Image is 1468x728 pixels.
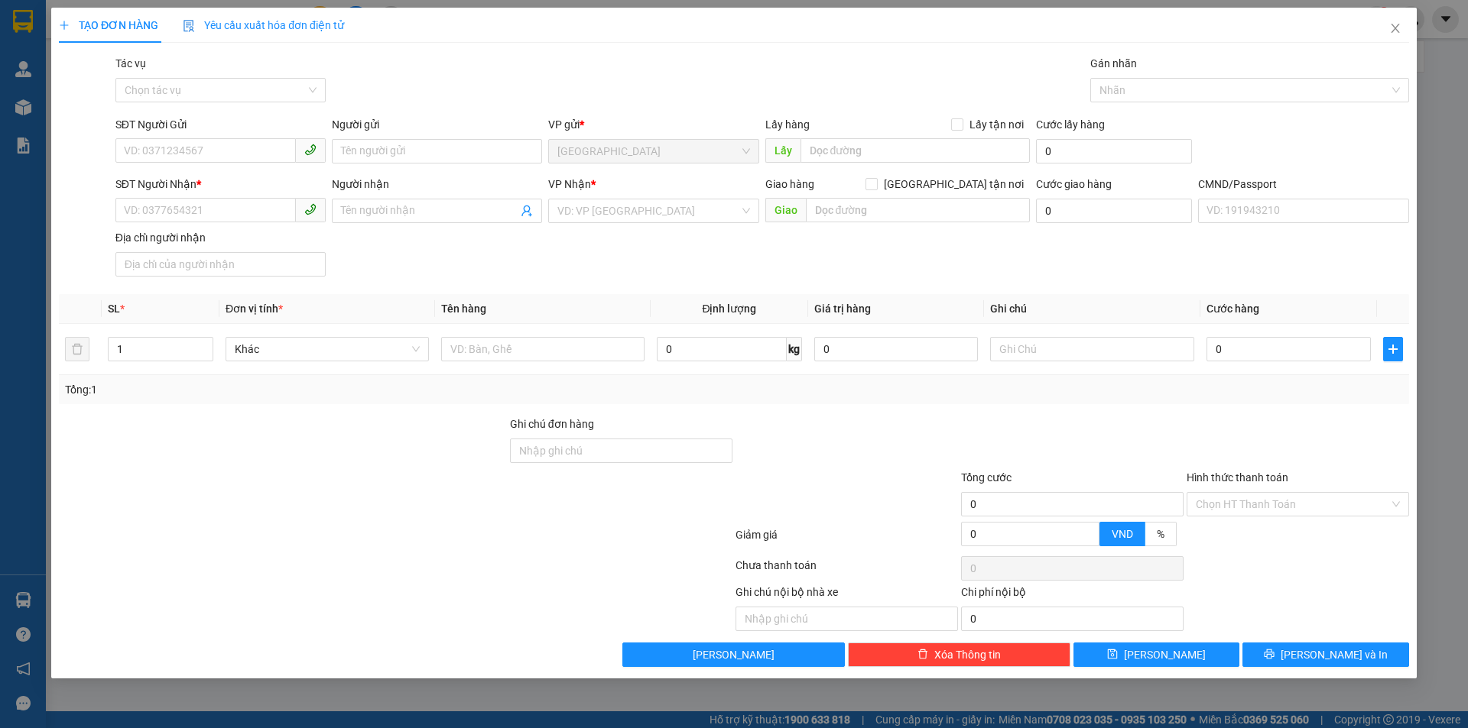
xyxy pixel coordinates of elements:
[80,68,141,79] span: 0906801329
[736,584,958,607] div: Ghi chú nội bộ nhà xe
[623,642,846,667] button: [PERSON_NAME]
[558,140,750,163] span: Tiền Giang
[734,526,960,553] div: Giảm giá
[235,338,420,361] span: Khác
[65,381,567,398] div: Tổng: 1
[961,471,1012,484] span: Tổng cước
[985,294,1200,324] th: Ghi chú
[1036,139,1192,163] input: Cước lấy hàng
[510,438,732,463] input: Ghi chú đơn hàng
[115,116,326,133] div: SĐT Người Gửi
[849,642,1071,667] button: deleteXóa Thông tin
[5,95,179,107] span: N.nhận:
[510,418,594,430] label: Ghi chú đơn hàng
[115,176,326,193] div: SĐT Người Nhận
[108,303,120,315] span: SL
[1383,337,1403,361] button: plus
[878,176,1030,193] span: [GEOGRAPHIC_DATA] tận nơi
[332,116,542,133] div: Người gửi
[765,138,801,163] span: Lấy
[115,57,146,70] label: Tác vụ
[5,111,154,122] span: Tên hàng:
[59,20,70,31] span: plus
[5,7,128,18] span: 07:51-
[441,303,486,315] span: Tên hàng
[1036,118,1105,131] label: Cước lấy hàng
[47,107,154,124] span: 1 X ĐEN NP 5KG
[118,95,179,107] span: 0907720765
[332,176,542,193] div: Người nhận
[183,19,344,31] span: Yêu cầu xuất hóa đơn điện tử
[1090,57,1137,70] label: Gán nhãn
[5,68,141,79] span: N.gửi:
[183,20,195,32] img: icon
[115,252,326,277] input: Địa chỉ của người nhận
[1207,303,1259,315] span: Cước hàng
[31,68,141,79] span: TIẾN THU-
[991,337,1194,361] input: Ghi Chú
[703,303,757,315] span: Định lượng
[1187,471,1288,484] label: Hình thức thanh toán
[814,337,979,361] input: 0
[5,82,67,93] span: Ngày/ giờ gửi:
[934,646,1001,663] span: Xóa Thông tin
[1112,528,1133,540] span: VND
[1389,22,1401,34] span: close
[736,607,958,631] input: Nhập ghi chú
[549,178,592,190] span: VP Nhận
[1281,646,1388,663] span: [PERSON_NAME] và In
[549,116,759,133] div: VP gửi
[1374,8,1417,50] button: Close
[54,34,175,51] strong: MĐH:
[521,205,534,217] span: user-add
[65,337,89,361] button: delete
[814,303,871,315] span: Giá trị hàng
[441,337,645,361] input: VD: Bàn, Ghế
[765,178,814,190] span: Giao hàng
[66,8,128,18] span: [PERSON_NAME]
[963,116,1030,133] span: Lấy tận nơi
[1125,646,1207,663] span: [PERSON_NAME]
[917,649,928,661] span: delete
[693,646,775,663] span: [PERSON_NAME]
[304,144,317,156] span: phone
[734,557,960,584] div: Chưa thanh toán
[304,203,317,215] span: phone
[69,82,145,93] span: 16:04:24 [DATE]
[1036,199,1192,223] input: Cước giao hàng
[115,229,326,246] div: Địa chỉ người nhận
[90,34,176,51] span: SG08253271
[31,7,128,18] span: [DATE]-
[1384,343,1402,355] span: plus
[787,337,802,361] span: kg
[961,584,1184,607] div: Chi phí nội bộ
[765,118,810,131] span: Lấy hàng
[806,198,1030,222] input: Dọc đường
[1108,649,1119,661] span: save
[59,19,158,31] span: TẠO ĐƠN HÀNG
[1264,649,1275,661] span: printer
[1243,642,1409,667] button: printer[PERSON_NAME] và In
[40,95,118,107] span: TOÀN PHƯỢNG-
[226,303,283,315] span: Đơn vị tính
[765,198,806,222] span: Giao
[801,138,1030,163] input: Dọc đường
[74,21,155,32] strong: PHIẾU TRẢ HÀNG
[1036,178,1112,190] label: Cước giao hàng
[1157,528,1164,540] span: %
[1073,642,1239,667] button: save[PERSON_NAME]
[1198,176,1408,193] div: CMND/Passport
